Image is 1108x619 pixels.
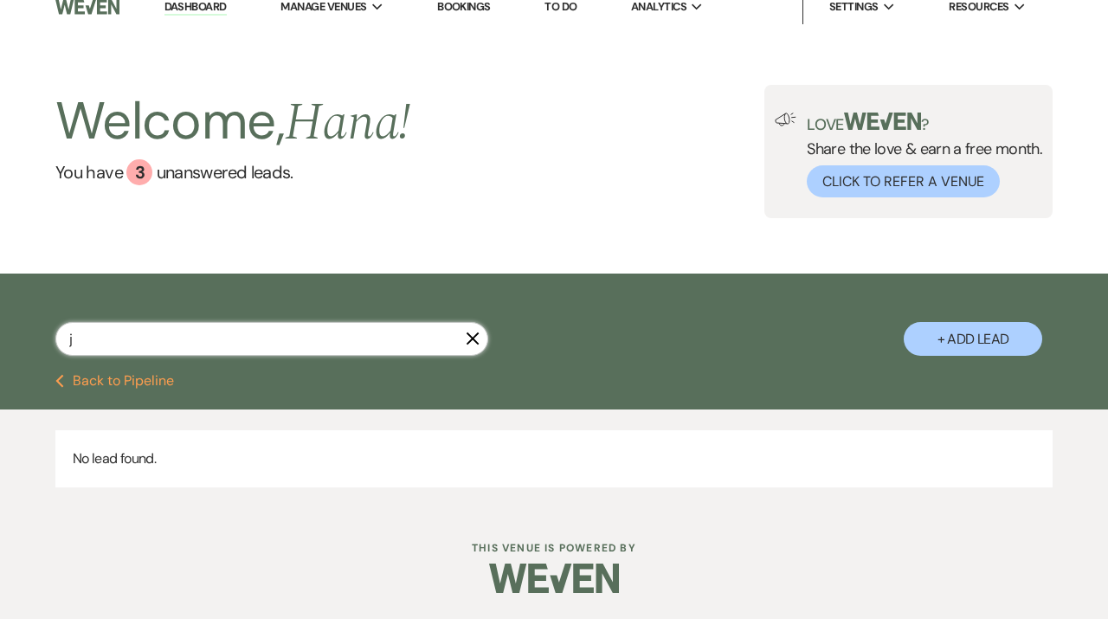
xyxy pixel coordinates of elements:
[55,322,488,356] input: Search by name, event date, email address or phone number
[775,113,796,126] img: loud-speaker-illustration.svg
[285,83,411,163] span: Hana !
[489,548,619,609] img: Weven Logo
[55,159,411,185] a: You have 3 unanswered leads.
[904,322,1042,356] button: + Add Lead
[807,113,1042,132] p: Love ?
[55,374,174,388] button: Back to Pipeline
[807,165,1000,197] button: Click to Refer a Venue
[796,113,1042,197] div: Share the love & earn a free month.
[55,430,1053,487] p: No lead found.
[844,113,921,130] img: weven-logo-green.svg
[126,159,152,185] div: 3
[55,85,411,159] h2: Welcome,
